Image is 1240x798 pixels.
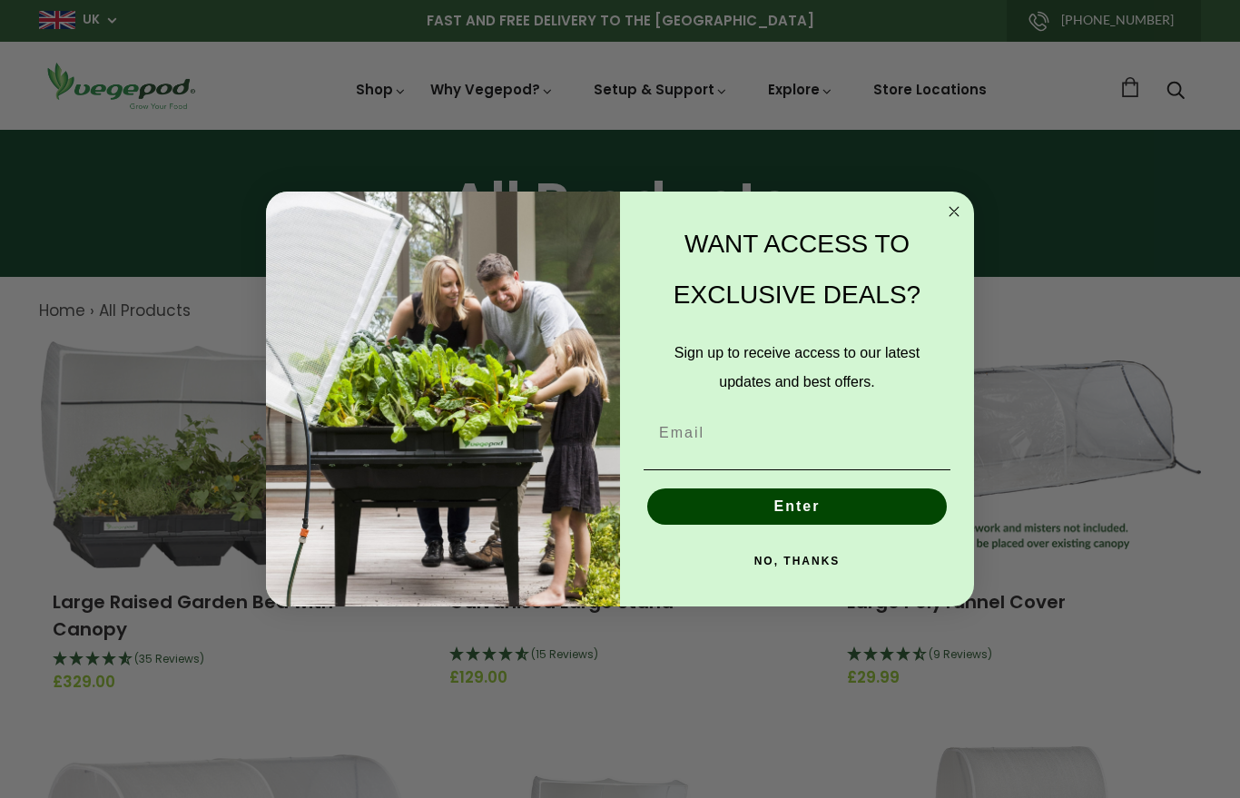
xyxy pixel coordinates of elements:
[644,543,950,579] button: NO, THANKS
[644,469,950,470] img: underline
[943,201,965,222] button: Close dialog
[647,488,947,525] button: Enter
[644,415,950,451] input: Email
[674,345,920,389] span: Sign up to receive access to our latest updates and best offers.
[266,192,620,606] img: e9d03583-1bb1-490f-ad29-36751b3212ff.jpeg
[674,230,920,309] span: WANT ACCESS TO EXCLUSIVE DEALS?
